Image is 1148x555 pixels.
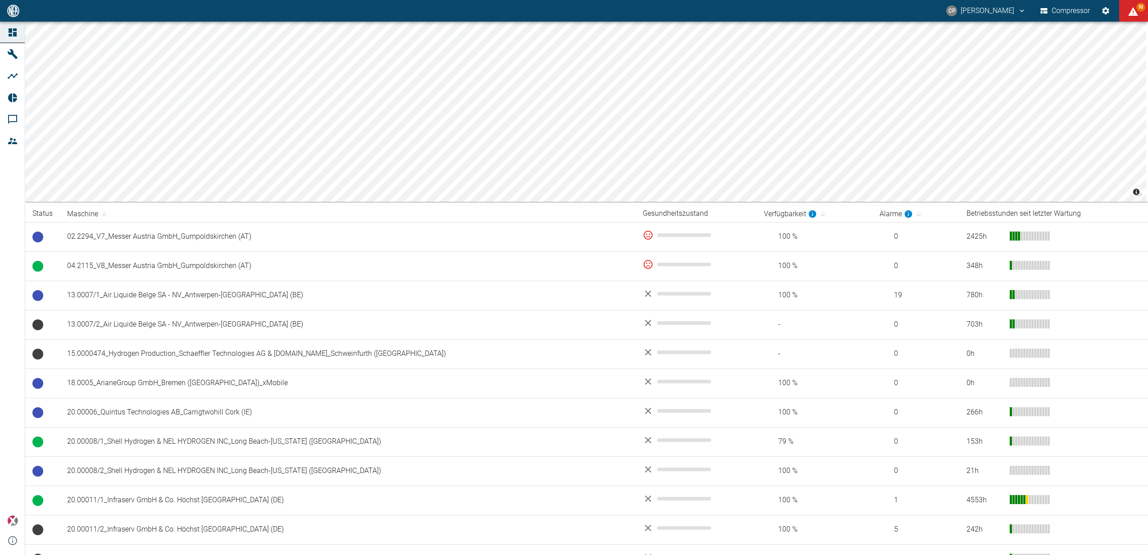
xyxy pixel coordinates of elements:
[966,466,1003,476] div: 21 h
[643,347,749,358] div: No data
[60,368,635,398] td: 18.0005_ArianeGroup GmbH_Bremen ([GEOGRAPHIC_DATA])_xMobile
[60,456,635,486] td: 20.00008/2_Shell Hydrogen & NEL HYDROGEN INC_Long Beach-[US_STATE] ([GEOGRAPHIC_DATA])
[643,405,749,416] div: No data
[880,378,952,388] span: 0
[966,407,1003,418] div: 266 h
[32,378,43,389] span: Betriebsbereit
[880,232,952,242] span: 0
[60,398,635,427] td: 20.00006_Quintus Technologies AB_Carrigtwohill Cork (IE)
[880,261,952,271] span: 0
[966,290,1003,300] div: 780 h
[643,288,749,299] div: No data
[60,486,635,515] td: 20.00011/1_Infraserv GmbH & Co. Höchst [GEOGRAPHIC_DATA] (DE)
[32,466,43,477] span: Betriebsbereit
[880,319,952,330] span: 0
[880,349,952,359] span: 0
[880,437,952,447] span: 0
[880,290,952,300] span: 19
[643,435,749,446] div: No data
[764,290,866,300] span: 100 %
[643,259,749,270] div: 0 %
[945,3,1027,19] button: christoph.palm@neuman-esser.com
[764,466,866,476] span: 100 %
[946,5,957,16] div: CP
[1136,3,1145,12] span: 93
[32,407,43,418] span: Betriebsbereit
[764,437,866,447] span: 79 %
[1039,3,1092,19] button: Compressor
[764,378,866,388] span: 100 %
[6,5,20,17] img: logo
[966,261,1003,271] div: 348 h
[643,376,749,387] div: No data
[32,437,43,447] span: Betrieb
[764,407,866,418] span: 100 %
[25,22,1146,202] canvas: Map
[1098,3,1114,19] button: Einstellungen
[880,407,952,418] span: 0
[25,205,60,222] th: Status
[966,319,1003,330] div: 703 h
[959,205,1148,222] th: Betriebsstunden seit letzter Wartung
[643,493,749,504] div: No data
[60,281,635,310] td: 13.0007/1_Air Liquide Belge SA - NV_Antwerpen-[GEOGRAPHIC_DATA] (BE)
[966,495,1003,505] div: 4553 h
[32,524,43,535] span: Keine Daten
[880,524,952,535] span: 5
[32,232,43,242] span: Betriebsbereit
[966,349,1003,359] div: 0 h
[32,349,43,359] span: Keine Daten
[643,464,749,475] div: No data
[60,515,635,544] td: 20.00011/2_Infraserv GmbH & Co. Höchst [GEOGRAPHIC_DATA] (DE)
[764,232,866,242] span: 100 %
[60,427,635,456] td: 20.00008/1_Shell Hydrogen & NEL HYDROGEN INC_Long Beach-[US_STATE] ([GEOGRAPHIC_DATA])
[966,378,1003,388] div: 0 h
[764,349,866,359] span: -
[32,290,43,301] span: Betriebsbereit
[67,209,110,219] span: Maschine
[32,261,43,272] span: Betrieb
[60,310,635,339] td: 13.0007/2_Air Liquide Belge SA - NV_Antwerpen-[GEOGRAPHIC_DATA] (BE)
[32,495,43,506] span: Betrieb
[966,437,1003,447] div: 153 h
[635,205,757,222] th: Gesundheitszustand
[880,466,952,476] span: 0
[643,523,749,533] div: No data
[880,209,913,219] div: berechnet für die letzten 7 Tage
[7,515,18,526] img: Xplore Logo
[966,524,1003,535] div: 242 h
[643,230,749,241] div: 0 %
[966,232,1003,242] div: 2425 h
[764,261,866,271] span: 100 %
[643,318,749,328] div: No data
[60,251,635,281] td: 04.2115_V8_Messer Austria GmbH_Gumpoldskirchen (AT)
[764,319,866,330] span: -
[60,222,635,251] td: 02.2294_V7_Messer Austria GmbH_Gumpoldskirchen (AT)
[764,524,866,535] span: 100 %
[764,209,817,219] div: berechnet für die letzten 7 Tage
[60,339,635,368] td: 15.0000474_Hydrogen Production_Schaeffler Technologies AG & [DOMAIN_NAME]_Schweinfurth ([GEOGRAPH...
[32,319,43,330] span: Keine Daten
[764,495,866,505] span: 100 %
[880,495,952,505] span: 1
